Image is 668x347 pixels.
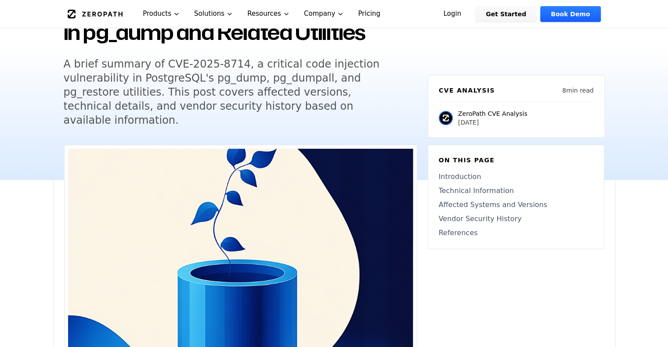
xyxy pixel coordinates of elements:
[439,172,593,182] a: Introduction
[458,109,527,118] p: ZeroPath CVE Analysis
[439,200,593,210] a: Affected Systems and Versions
[475,6,537,22] a: Get Started
[439,156,593,165] h6: On this page
[562,86,593,95] p: 8 min read
[433,6,472,22] a: Login
[439,228,593,238] a: References
[439,186,593,196] a: Technical Information
[64,57,401,127] h5: A brief summary of CVE-2025-8714, a critical code injection vulnerability in PostgreSQL's pg_dump...
[439,111,453,125] img: ZeroPath CVE Analysis
[540,6,600,22] a: Book Demo
[439,86,495,95] h6: CVE Analysis
[458,118,527,127] p: [DATE]
[439,214,593,224] a: Vendor Security History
